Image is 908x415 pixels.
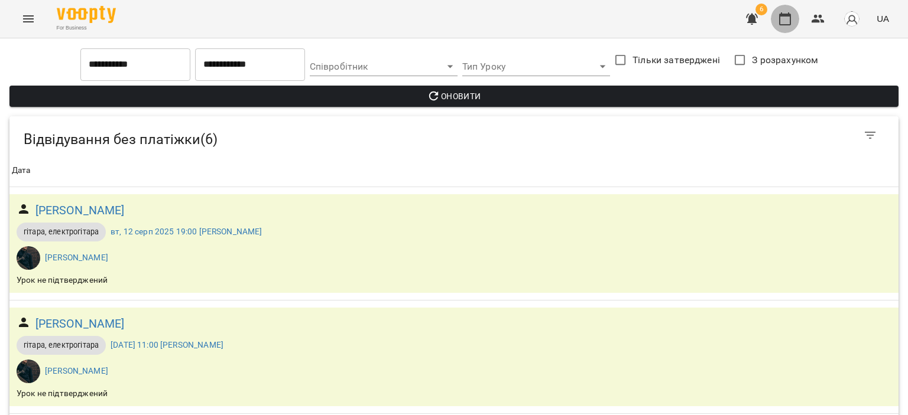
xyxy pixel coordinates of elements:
span: Оновити [19,89,889,103]
a: [PERSON_NAME] [45,253,108,262]
div: Урок не підтверджений [14,272,110,289]
a: [PERSON_NAME] [35,201,125,220]
a: [PERSON_NAME] [35,315,125,333]
div: Урок не підтверджений [14,385,110,402]
h5: Відвідування без платіжки ( 6 ) [24,130,537,149]
img: Воробей Павло [17,246,40,270]
span: Дата [12,164,896,178]
img: Voopty Logo [57,6,116,23]
span: З розрахунком [752,53,818,67]
a: вт, 12 серп 2025 19:00 [PERSON_NAME] [111,227,262,236]
span: 6 [755,4,767,15]
div: Sort [12,164,31,178]
span: гітара, електрогітара [17,340,106,351]
span: UA [877,12,889,25]
img: Воробей Павло [17,360,40,383]
img: avatar_s.png [844,11,860,27]
span: Тільки затверджені [633,53,720,67]
button: Menu [14,5,43,33]
a: [PERSON_NAME] [45,366,108,375]
div: Table Toolbar [9,116,899,154]
button: Фільтр [856,121,884,149]
span: For Business [57,24,116,32]
button: Оновити [9,86,899,107]
a: [DATE] 11:00 [PERSON_NAME] [111,340,223,349]
div: Дата [12,164,31,178]
span: гітара, електрогітара [17,227,106,237]
button: UA [872,8,894,30]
